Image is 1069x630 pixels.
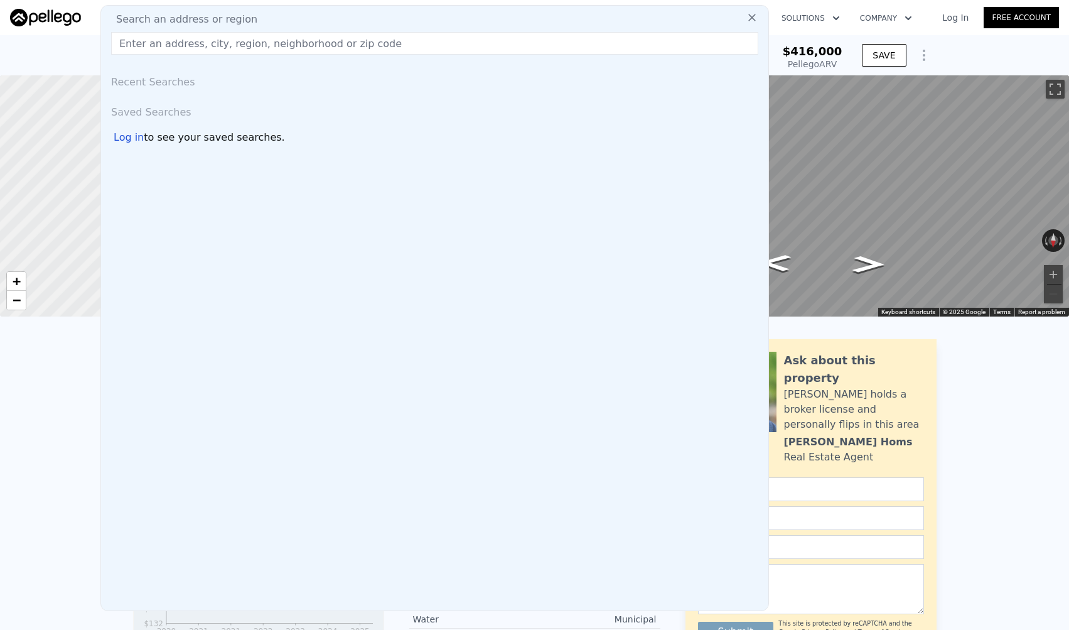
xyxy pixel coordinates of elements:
a: Zoom out [7,291,26,310]
span: to see your saved searches. [144,130,284,145]
div: Recent Searches [106,65,763,95]
button: Solutions [771,7,850,30]
button: Keyboard shortcuts [881,308,935,317]
div: Street View [574,75,1069,317]
button: Show Options [911,43,937,68]
path: Go East, W Myrtle Ave [744,251,805,275]
button: Toggle fullscreen view [1046,80,1065,99]
button: Rotate clockwise [1058,229,1065,252]
div: Municipal [535,613,657,626]
button: Zoom in [1044,265,1063,284]
button: SAVE [862,44,906,67]
button: Rotate counterclockwise [1042,229,1049,252]
span: $416,000 [783,45,842,58]
div: Pellego ARV [783,58,842,70]
input: Email [698,506,924,530]
span: © 2025 Google [943,308,986,315]
button: Reset the view [1048,229,1058,253]
tspan: $132 [144,619,163,628]
button: Company [850,7,922,30]
span: + [13,273,21,289]
a: Report a problem [1018,308,1065,315]
div: [PERSON_NAME] holds a broker license and personally flips in this area [784,387,924,432]
input: Phone [698,535,924,559]
input: Name [698,477,924,501]
span: − [13,292,21,308]
tspan: $147 [144,604,163,613]
a: Terms (opens in new tab) [993,308,1011,315]
button: Zoom out [1044,285,1063,303]
a: Log In [927,11,984,24]
a: Zoom in [7,272,26,291]
path: Go West, W Myrtle Ave [839,252,899,276]
div: Saved Searches [106,95,763,125]
div: [PERSON_NAME] Homs [784,435,913,450]
div: Water [413,613,535,626]
span: Search an address or region [106,12,257,27]
div: Real Estate Agent [784,450,874,465]
div: Map [574,75,1069,317]
div: Ask about this property [784,352,924,387]
img: Pellego [10,9,81,26]
input: Enter an address, city, region, neighborhood or zip code [111,32,758,55]
div: Log in [114,130,144,145]
a: Free Account [984,7,1059,28]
